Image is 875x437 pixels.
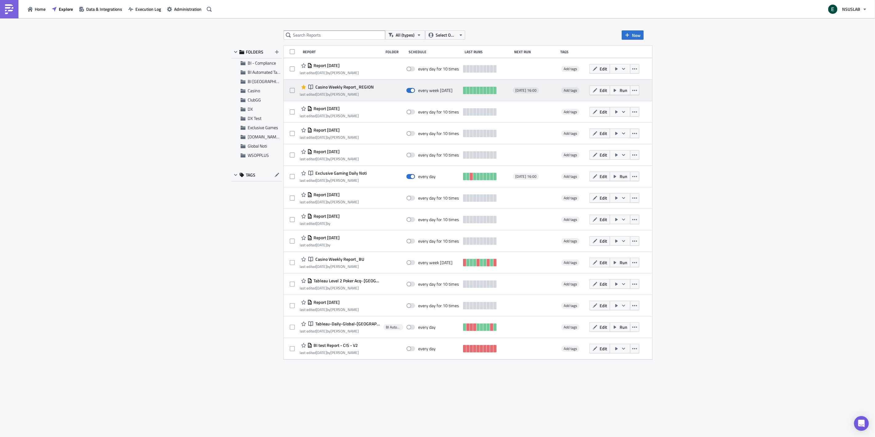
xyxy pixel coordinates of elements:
div: last edited by [PERSON_NAME] [300,135,359,140]
span: Select Owner [436,32,456,38]
button: Edit [589,107,610,117]
a: Administration [164,4,205,14]
time: 2025-04-22T08:24:56Z [316,199,327,205]
span: BI Toronto [248,78,292,85]
div: every week on Monday [418,88,453,93]
div: every day for 10 times [418,303,459,308]
span: Add tags [564,173,577,179]
div: every day [418,346,436,352]
img: PushMetrics [4,4,14,14]
span: Edit [600,302,607,309]
div: Tags [560,50,587,54]
span: Explore [59,6,73,12]
span: Add tags [561,173,580,180]
span: ClubGG [248,97,261,103]
button: Data & Integrations [76,4,125,14]
div: last edited by [300,221,340,226]
span: Add tags [564,260,577,265]
time: 2025-04-11T03:23:57Z [316,264,327,269]
time: 2025-07-31T08:29:08Z [316,177,327,183]
span: Add tags [564,66,577,72]
time: 2025-04-17T11:08:15Z [316,220,327,226]
span: Run [620,259,627,266]
button: Edit [589,258,610,267]
span: WSOPPLUS [248,152,269,158]
button: Edit [589,322,610,332]
span: Edit [600,259,607,266]
time: 2025-05-15T12:39:03Z [316,113,327,119]
div: every day [418,324,436,330]
span: Edit [600,324,607,330]
span: Report 2025-04-22 [312,192,340,197]
input: Search Reports [284,30,385,40]
div: last edited by [PERSON_NAME] [300,200,359,204]
span: Run [620,324,627,330]
div: every day [418,174,436,179]
button: Edit [589,344,610,353]
span: Edit [600,152,607,158]
span: Add tags [561,130,580,137]
time: 2025-07-08T03:05:19Z [316,70,327,76]
span: Add tags [561,303,580,309]
div: Schedule [409,50,461,54]
span: Home [35,6,46,12]
span: Add tags [564,324,577,330]
span: Report 2025-05-02 [312,106,340,111]
button: Run [610,258,630,267]
span: Add tags [564,109,577,115]
span: Add tags [561,195,580,201]
span: [DATE] 16:00 [515,88,537,93]
span: Report 2025-04-17 [312,235,340,240]
span: Edit [600,66,607,72]
div: last edited by [PERSON_NAME] [300,92,374,97]
span: Global Noti [248,143,267,149]
button: Run [610,172,630,181]
time: 2024-12-27T15:20:57Z [316,285,327,291]
span: Edit [600,345,607,352]
span: Add tags [561,346,580,352]
span: Report 2025-04-17 [312,213,340,219]
div: every day for 10 times [418,195,459,201]
button: Edit [589,301,610,310]
div: Folder [386,50,406,54]
span: Add tags [564,195,577,201]
span: Run [620,173,627,180]
span: Add tags [564,303,577,308]
span: Add tags [564,130,577,136]
time: 2024-12-24T18:55:57Z [316,328,327,334]
span: NSUSLAB [842,6,860,12]
span: Edit [600,173,607,180]
div: last edited by [PERSON_NAME] [300,113,359,118]
span: Add tags [561,87,580,93]
time: 2024-12-23T05:47:29Z [316,307,327,312]
button: New [622,30,644,40]
span: BI Automated Tableau Reporting [248,69,306,75]
div: every day for 10 times [418,281,459,287]
div: Report [303,50,382,54]
button: Edit [589,85,610,95]
span: DX Test [248,115,262,121]
button: Edit [589,150,610,160]
span: Exclusive Games [248,124,278,131]
button: Edit [589,236,610,246]
button: Run [610,322,630,332]
span: Add tags [561,324,580,330]
span: Add tags [561,152,580,158]
span: GGPOKER.CA Noti [248,133,289,140]
button: Edit [589,193,610,203]
div: every week on Monday [418,260,453,265]
button: Edit [589,64,610,73]
span: Report 2024-12-23 [312,300,340,305]
span: Add tags [561,217,580,223]
span: Report 2025-04-30 [312,149,340,154]
div: every day for 10 times [418,131,459,136]
span: Add tags [561,260,580,266]
span: Add tags [564,238,577,244]
a: Execution Log [125,4,164,14]
span: Edit [600,195,607,201]
span: Execution Log [135,6,161,12]
button: All (types) [385,30,425,40]
span: Casino [248,87,260,94]
span: Report 2025-07-08 [312,63,340,68]
span: Edit [600,216,607,223]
